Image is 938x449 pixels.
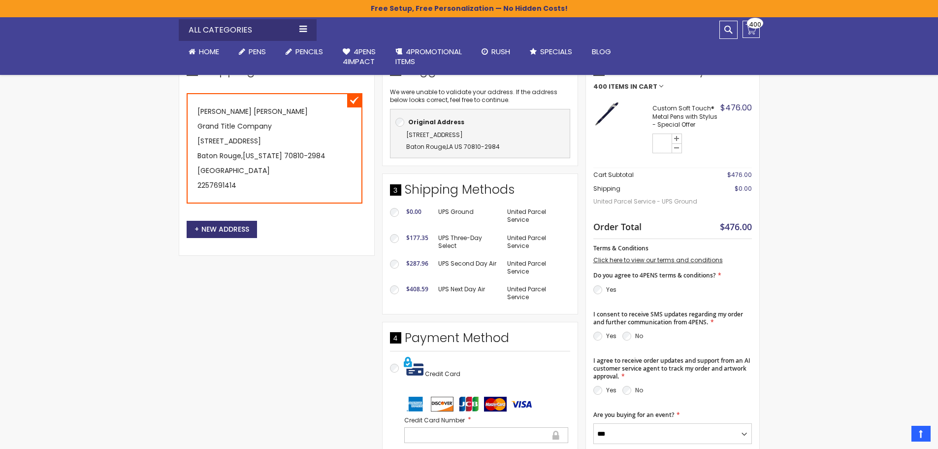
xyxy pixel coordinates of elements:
[454,142,462,151] span: US
[390,181,570,203] div: Shipping Methods
[502,203,570,229] td: United Parcel Service
[609,83,657,90] span: Items in Cart
[593,244,648,252] span: Terms & Conditions
[520,41,582,63] a: Specials
[276,41,333,63] a: Pencils
[464,142,500,151] span: 70810-2984
[390,88,570,104] p: We were unable to validate your address. If the address below looks correct, feel free to continue.
[593,184,620,193] span: Shipping
[593,100,620,127] img: Custom Soft Touch® Metal Pens with Stylus-Blue
[502,255,570,280] td: United Parcel Service
[187,221,257,238] button: New Address
[457,397,480,412] img: jcb
[593,193,703,210] span: United Parcel Service - UPS Ground
[243,151,282,161] span: [US_STATE]
[593,168,703,182] th: Cart Subtotal
[911,426,931,442] a: Top
[229,41,276,63] a: Pens
[720,102,752,113] span: $476.00
[406,259,428,268] span: $287.96
[749,20,761,29] span: 400
[433,229,503,255] td: UPS Three-Day Select
[593,271,715,279] span: Do you agree to 4PENS terms & conditions?
[395,129,565,153] div: ,
[194,224,249,234] span: New Address
[635,332,643,340] label: No
[406,131,463,139] span: [STREET_ADDRESS]
[406,142,446,151] span: Baton Rouge
[720,221,752,233] span: $476.00
[386,41,472,73] a: 4PROMOTIONALITEMS
[187,93,362,204] div: [PERSON_NAME] [PERSON_NAME] Grand Title Company [STREET_ADDRESS] Baton Rouge , 70810-2984 [GEOGRA...
[333,41,386,73] a: 4Pens4impact
[511,397,533,412] img: visa
[390,330,570,351] div: Payment Method
[592,46,611,57] span: Blog
[404,415,568,425] label: Credit Card Number
[502,280,570,306] td: United Parcel Service
[406,207,421,216] span: $0.00
[502,229,570,255] td: United Parcel Service
[635,386,643,394] label: No
[179,41,229,63] a: Home
[593,219,642,233] strong: Order Total
[408,118,464,126] b: Original Address
[406,234,428,242] span: $177.35
[197,180,236,190] a: 2257691414
[249,46,266,57] span: Pens
[593,256,723,264] a: Click here to view our terms and conditions
[433,255,503,280] td: UPS Second Day Air
[199,46,219,57] span: Home
[582,41,621,63] a: Blog
[295,46,323,57] span: Pencils
[743,21,760,38] a: 400
[343,46,376,67] span: 4Pens 4impact
[593,411,674,419] span: Are you buying for an event?
[540,46,572,57] span: Specials
[404,397,427,412] img: amex
[406,285,428,293] span: $408.59
[593,310,743,326] span: I consent to receive SMS updates regarding my order and further communication from 4PENS.
[652,104,718,129] strong: Custom Soft Touch® Metal Pens with Stylus - Special Offer
[606,332,616,340] label: Yes
[404,356,423,376] img: Pay with credit card
[551,429,560,441] div: Secure transaction
[179,19,317,41] div: All Categories
[425,370,460,378] span: Credit Card
[606,285,616,294] label: Yes
[447,142,453,151] span: LA
[472,41,520,63] a: Rush
[395,46,462,67] span: 4PROMOTIONAL ITEMS
[433,203,503,229] td: UPS Ground
[727,171,752,179] span: $476.00
[735,184,752,193] span: $0.00
[431,397,453,412] img: discover
[606,386,616,394] label: Yes
[593,83,607,90] span: 400
[491,46,510,57] span: Rush
[484,397,507,412] img: mastercard
[433,280,503,306] td: UPS Next Day Air
[593,356,750,380] span: I agree to receive order updates and support from an AI customer service agent to track my order ...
